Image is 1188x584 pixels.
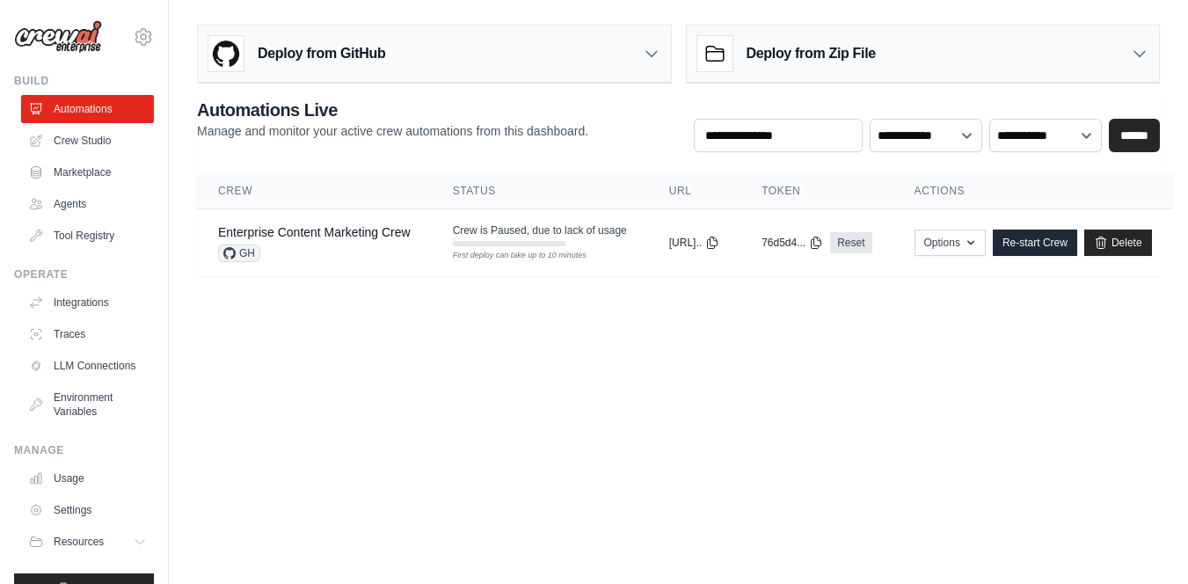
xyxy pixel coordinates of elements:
[14,267,154,281] div: Operate
[197,98,588,122] h2: Automations Live
[21,383,154,426] a: Environment Variables
[830,232,871,253] a: Reset
[21,464,154,493] a: Usage
[762,236,823,250] button: 76d5d4...
[453,223,627,237] span: Crew is Paused, due to lack of usage
[21,496,154,524] a: Settings
[21,95,154,123] a: Automations
[915,230,986,256] button: Options
[14,443,154,457] div: Manage
[432,173,648,209] th: Status
[218,225,411,239] a: Enterprise Content Marketing Crew
[208,36,244,71] img: GitHub Logo
[993,230,1077,256] a: Re-start Crew
[197,173,432,209] th: Crew
[218,245,260,262] span: GH
[1084,230,1152,256] a: Delete
[14,74,154,88] div: Build
[21,528,154,556] button: Resources
[258,43,385,64] h3: Deploy from GitHub
[21,222,154,250] a: Tool Registry
[21,190,154,218] a: Agents
[54,535,104,549] span: Resources
[21,158,154,186] a: Marketplace
[453,250,565,262] div: First deploy can take up to 10 minutes
[893,173,1173,209] th: Actions
[648,173,740,209] th: URL
[740,173,893,209] th: Token
[197,122,588,140] p: Manage and monitor your active crew automations from this dashboard.
[21,127,154,155] a: Crew Studio
[21,352,154,380] a: LLM Connections
[21,288,154,317] a: Integrations
[21,320,154,348] a: Traces
[747,43,876,64] h3: Deploy from Zip File
[14,20,102,54] img: Logo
